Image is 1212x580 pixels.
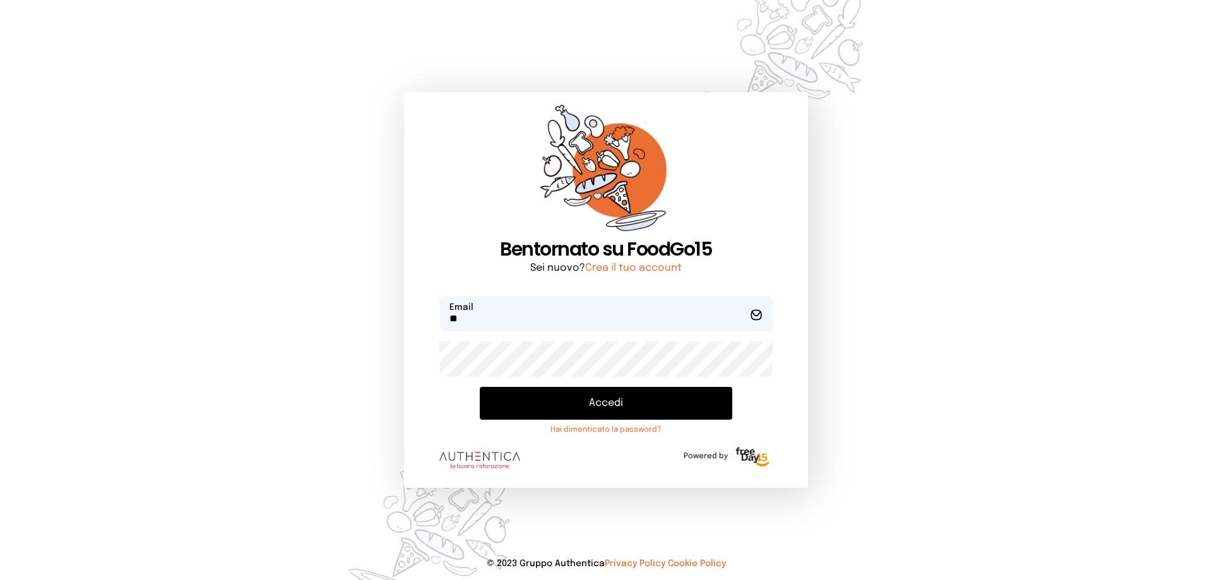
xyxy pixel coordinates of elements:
a: Cookie Policy [668,559,726,568]
a: Privacy Policy [605,559,665,568]
span: Powered by [684,451,728,461]
button: Accedi [480,387,732,420]
a: Hai dimenticato la password? [480,425,732,435]
img: sticker-orange.65babaf.png [540,105,672,238]
h1: Bentornato su FoodGo15 [439,238,773,261]
img: logo-freeday.3e08031.png [733,445,773,470]
img: logo.8f33a47.png [439,452,520,468]
a: Crea il tuo account [585,263,682,273]
p: © 2023 Gruppo Authentica [20,557,1192,570]
p: Sei nuovo? [439,261,773,276]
